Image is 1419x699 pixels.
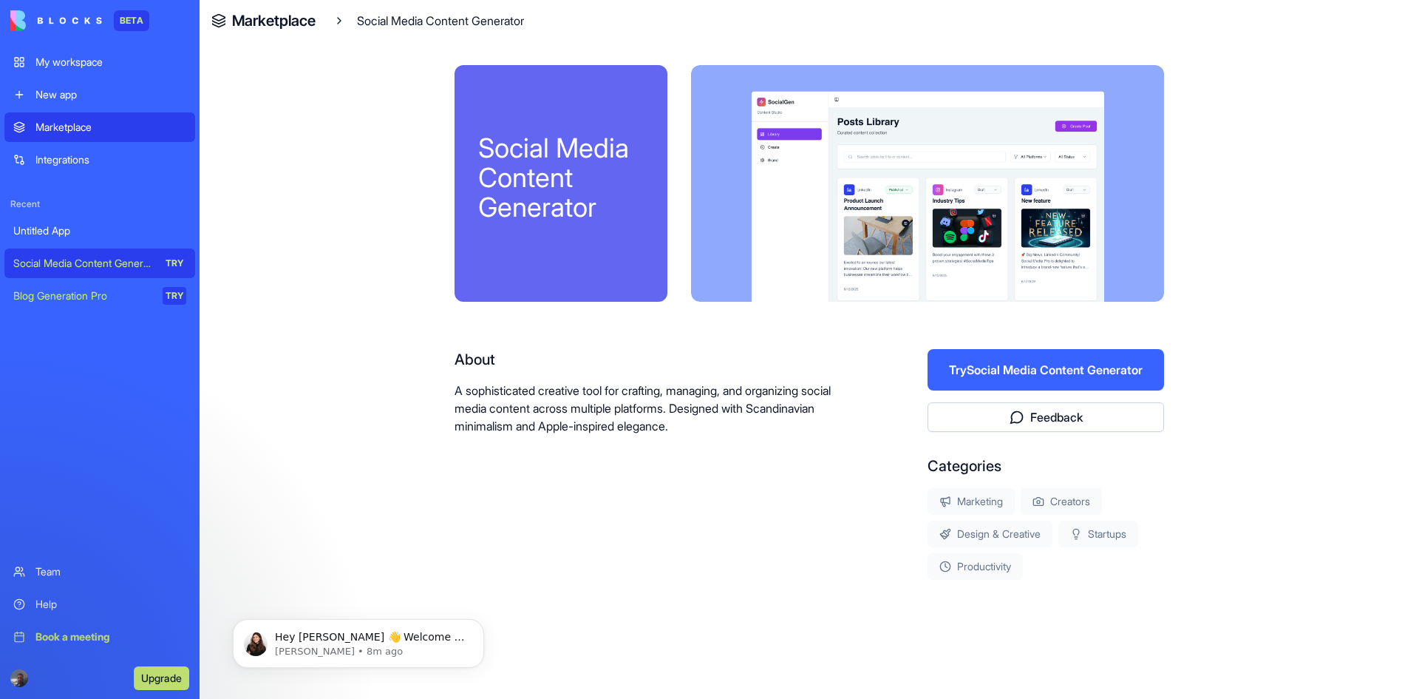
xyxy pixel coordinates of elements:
a: Marketplace [232,10,316,31]
div: Team [35,564,186,579]
div: Untitled App [13,223,186,238]
iframe: Intercom notifications message [211,588,506,692]
div: Startups [1058,521,1138,547]
div: Design & Creative [928,521,1052,547]
a: Integrations [4,145,195,175]
div: Marketing [928,488,1015,515]
div: Social Media Content Generator [13,256,152,271]
div: BETA [114,10,149,31]
a: New app [4,80,195,109]
button: TrySocial Media Content Generator [928,349,1164,391]
div: Book a meeting [35,629,186,644]
a: Team [4,557,195,587]
button: Feedback [928,402,1164,432]
div: Categories [928,456,1164,476]
img: logo [10,10,102,31]
a: Book a meeting [4,622,195,652]
a: Marketplace [4,112,195,142]
div: About [455,349,833,370]
div: Social Media Content Generator [333,12,524,30]
div: Blog Generation Pro [13,288,152,303]
a: Social Media Content GeneratorTRY [4,249,195,278]
a: My workspace [4,47,195,77]
div: TRY [163,254,186,272]
span: Recent [4,198,195,210]
div: Help [35,597,186,612]
button: Upgrade [134,666,189,690]
a: Help [4,590,195,619]
a: BETA [10,10,149,31]
div: Creators [1021,488,1102,515]
div: TRY [163,287,186,305]
a: Upgrade [134,670,189,685]
a: Blog Generation ProTRY [4,281,195,311]
div: Marketplace [35,120,186,135]
div: Social Media Content Generator [478,133,644,222]
div: New app [35,87,186,102]
div: Integrations [35,152,186,167]
a: Untitled App [4,216,195,246]
img: ACg8ocKt48AXCI9VtIhv9IdoLlSCsK2eo47jVzYBptmEZfXjmLjn-fHtyQ=s96-c [10,669,28,687]
div: Productivity [928,553,1023,580]
div: My workspace [35,55,186,70]
p: A sophisticated creative tool for crafting, managing, and organizing social media content across ... [455,382,833,435]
